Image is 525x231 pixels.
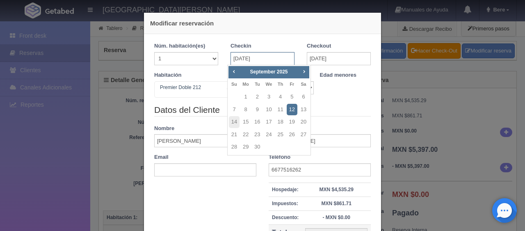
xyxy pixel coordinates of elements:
[300,67,309,76] a: Next
[229,116,240,128] a: 14
[307,52,371,65] input: DD-MM-AAAA
[229,129,240,141] a: 21
[287,104,297,116] a: 12
[240,129,251,141] a: 22
[263,91,274,103] a: 3
[154,71,181,79] label: Habitación
[255,82,260,87] span: Tuesday
[154,125,174,133] label: Nombre
[240,91,251,103] a: 1
[287,129,297,141] a: 26
[319,187,353,192] strong: MXN $4,535.29
[301,82,306,87] span: Saturday
[277,69,288,75] span: 2025
[269,183,302,197] th: Hospedaje:
[231,82,237,87] span: Sunday
[229,141,240,153] a: 28
[266,82,272,87] span: Wednesday
[252,91,262,103] a: 2
[231,52,294,65] input: DD-MM-AAAA
[269,153,290,161] label: Teléfono
[240,116,251,128] a: 15
[154,104,371,117] legend: Datos del Cliente
[240,104,251,116] a: 8
[240,141,251,153] a: 29
[231,42,251,50] label: Checkin
[154,42,205,50] label: Núm. habitación(es)
[242,82,249,87] span: Monday
[298,91,309,103] a: 6
[252,116,262,128] a: 16
[287,91,297,103] a: 5
[250,69,275,75] span: September
[298,129,309,141] a: 27
[301,68,307,75] span: Next
[298,116,309,128] a: 20
[252,141,262,153] a: 30
[252,129,262,141] a: 23
[231,68,237,75] span: Prev
[298,104,309,116] a: 13
[320,71,357,79] label: Edad menores
[158,83,221,91] span: Premier Doble 212
[275,116,286,128] a: 18
[263,129,274,141] a: 24
[275,104,286,116] a: 11
[229,67,238,76] a: Prev
[150,19,375,27] h4: Modificar reservación
[307,42,331,50] label: Checkout
[252,104,262,116] a: 9
[287,116,297,128] a: 19
[321,201,351,206] strong: MXN $861.71
[275,91,286,103] a: 4
[269,197,302,210] th: Impuestos:
[278,82,283,87] span: Thursday
[322,215,350,220] strong: - MXN $0.00
[290,82,294,87] span: Friday
[269,210,302,224] th: Descuento:
[263,116,274,128] a: 17
[154,153,169,161] label: Email
[275,129,286,141] a: 25
[229,104,240,116] a: 7
[158,83,163,96] input: Seleccionar hab.
[263,104,274,116] a: 10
